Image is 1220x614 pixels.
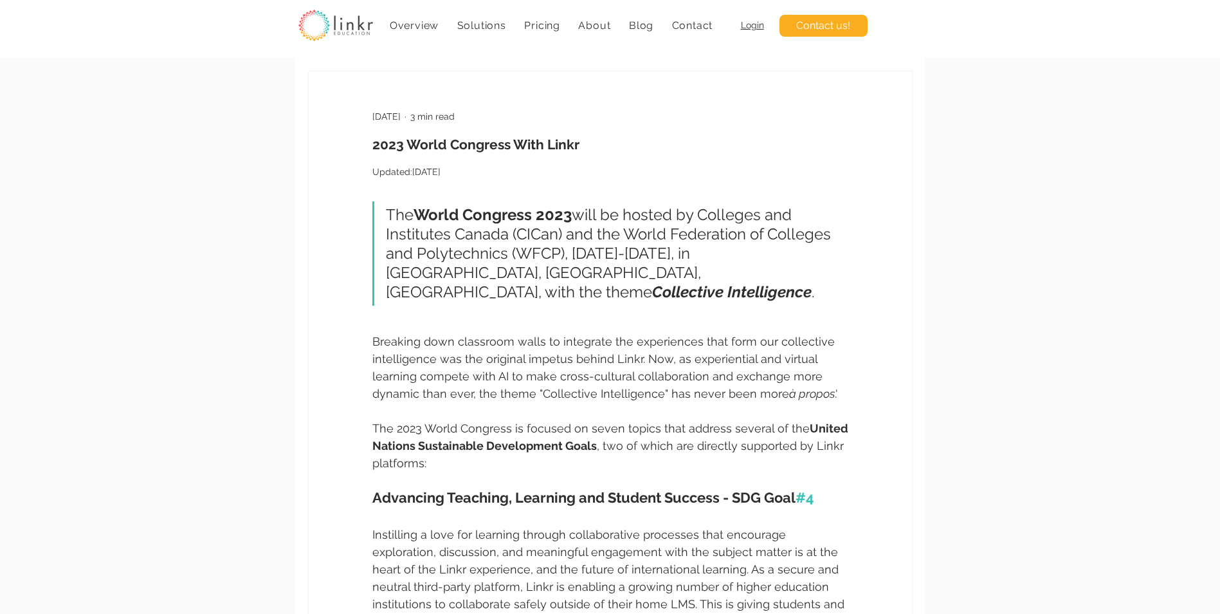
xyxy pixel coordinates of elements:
span: The [386,205,414,224]
img: linkr_logo_transparentbg.png [298,10,373,41]
a: #4 [796,489,814,506]
nav: Site [383,13,720,38]
span: Advancing Teaching, Learning and Student Success - SDG Goal [372,489,796,506]
a: Contact us! [779,15,868,37]
span: , two of which are directly supported by Linkr platforms: [372,439,847,470]
span: Overview [390,19,439,32]
a: Contact [665,13,719,38]
span: Breaking down classroom walls to integrate the experiences that form our collective intelligence ... [372,335,838,400]
div: Solutions [450,13,513,38]
span: Solutions [457,19,506,32]
span: Pricing [524,19,560,32]
a: Overview [383,13,446,38]
span: Apr 19, 2023 [412,167,441,177]
span: About [578,19,610,32]
span: Apr 16, 2023 [372,111,401,122]
a: Login [741,20,764,30]
span: Blog [629,19,653,32]
span: . [812,283,815,301]
span: The 2023 World Congress is focused on seven topics that address several of the [372,422,810,435]
span: .' [835,387,838,400]
a: Pricing [518,13,567,38]
span: Contact [672,19,713,32]
span: Contact us! [796,19,850,33]
span: 3 min read [410,111,455,122]
span: Collective Intelligence [652,283,812,301]
div: About [572,13,617,38]
p: Updated: [372,165,848,179]
a: Blog [623,13,660,38]
span: à propos [789,387,835,400]
span: World Congress 2023 [414,205,572,224]
h1: 2023 World Congress With Linkr [372,135,848,154]
span: will be hosted by Colleges and Institutes Canada (CICan) and the World Federation of Colleges and... [386,205,835,301]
